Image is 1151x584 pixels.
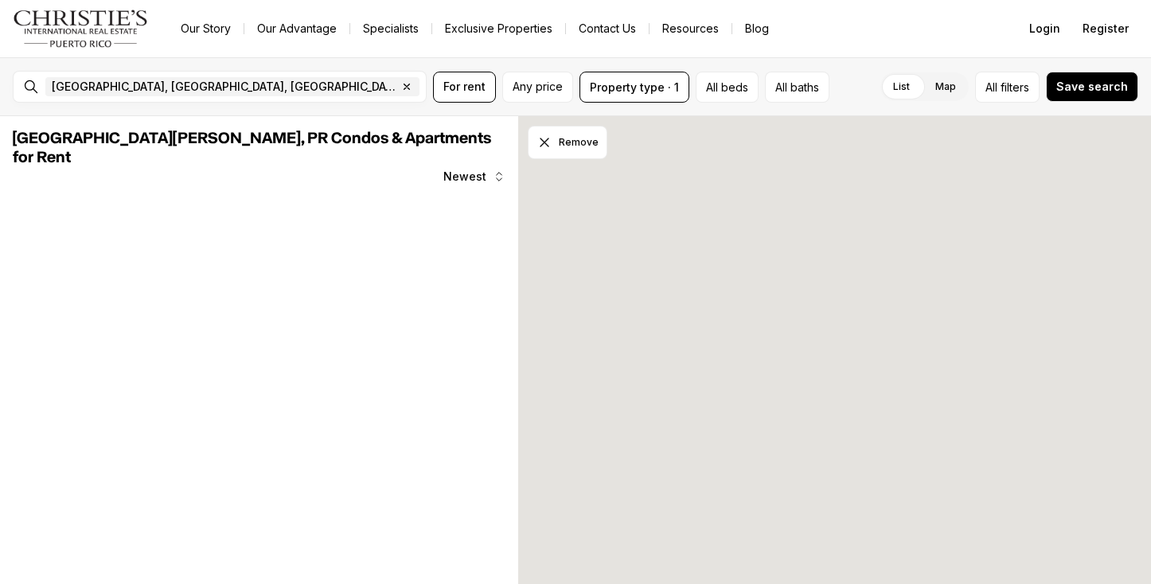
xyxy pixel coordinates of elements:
[513,80,563,93] span: Any price
[443,170,486,183] span: Newest
[696,72,759,103] button: All beds
[650,18,732,40] a: Resources
[880,72,923,101] label: List
[923,72,969,101] label: Map
[350,18,431,40] a: Specialists
[432,18,565,40] a: Exclusive Properties
[434,161,515,193] button: Newest
[975,72,1040,103] button: Allfilters
[1056,80,1128,93] span: Save search
[1001,79,1029,95] span: filters
[566,18,649,40] button: Contact Us
[985,79,997,95] span: All
[433,72,496,103] button: For rent
[244,18,349,40] a: Our Advantage
[1083,22,1129,35] span: Register
[1029,22,1060,35] span: Login
[579,72,689,103] button: Property type · 1
[528,126,607,159] button: Dismiss drawing
[732,18,782,40] a: Blog
[13,130,491,165] span: [GEOGRAPHIC_DATA][PERSON_NAME], PR Condos & Apartments for Rent
[502,72,573,103] button: Any price
[765,72,829,103] button: All baths
[1046,72,1138,102] button: Save search
[443,80,486,93] span: For rent
[52,80,397,93] span: [GEOGRAPHIC_DATA], [GEOGRAPHIC_DATA], [GEOGRAPHIC_DATA]
[1020,13,1070,45] button: Login
[13,10,149,48] img: logo
[1073,13,1138,45] button: Register
[168,18,244,40] a: Our Story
